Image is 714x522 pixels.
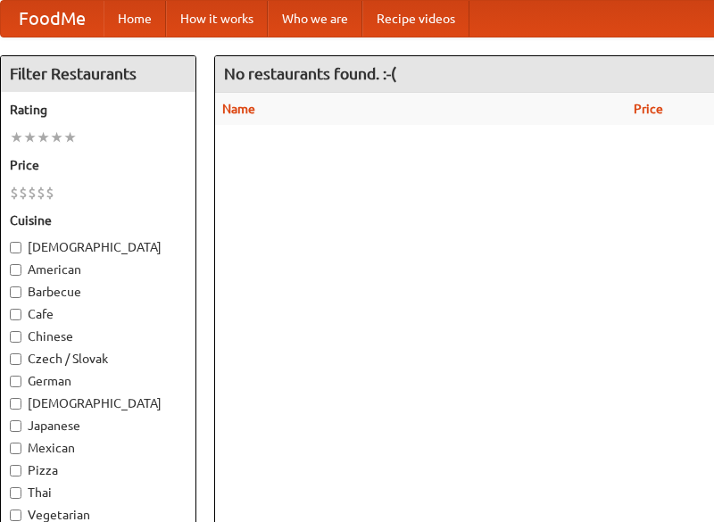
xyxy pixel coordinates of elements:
label: American [10,261,187,278]
input: Cafe [10,309,21,320]
label: Barbecue [10,283,187,301]
label: Pizza [10,461,187,479]
input: Pizza [10,465,21,476]
a: FoodMe [1,1,104,37]
li: ★ [50,128,63,147]
label: Mexican [10,439,187,457]
label: German [10,372,187,390]
h5: Rating [10,101,187,119]
li: ★ [23,128,37,147]
li: $ [10,183,19,203]
li: $ [37,183,46,203]
a: Home [104,1,166,37]
label: Czech / Slovak [10,350,187,368]
label: [DEMOGRAPHIC_DATA] [10,394,187,412]
input: German [10,376,21,387]
a: Who we are [268,1,362,37]
li: ★ [37,128,50,147]
h4: Filter Restaurants [1,56,195,92]
ng-pluralize: No restaurants found. :-( [224,65,396,82]
input: American [10,264,21,276]
a: How it works [166,1,268,37]
input: Barbecue [10,286,21,298]
input: [DEMOGRAPHIC_DATA] [10,242,21,253]
label: Cafe [10,305,187,323]
a: Price [634,102,663,116]
h5: Price [10,156,187,174]
label: Thai [10,484,187,501]
label: Japanese [10,417,187,435]
li: $ [46,183,54,203]
li: ★ [63,128,77,147]
input: [DEMOGRAPHIC_DATA] [10,398,21,410]
input: Thai [10,487,21,499]
input: Vegetarian [10,510,21,521]
h5: Cuisine [10,211,187,229]
li: $ [19,183,28,203]
input: Japanese [10,420,21,432]
li: $ [28,183,37,203]
label: [DEMOGRAPHIC_DATA] [10,238,187,256]
a: Recipe videos [362,1,469,37]
a: Name [222,102,255,116]
label: Chinese [10,327,187,345]
input: Czech / Slovak [10,353,21,365]
li: ★ [10,128,23,147]
input: Chinese [10,331,21,343]
input: Mexican [10,443,21,454]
